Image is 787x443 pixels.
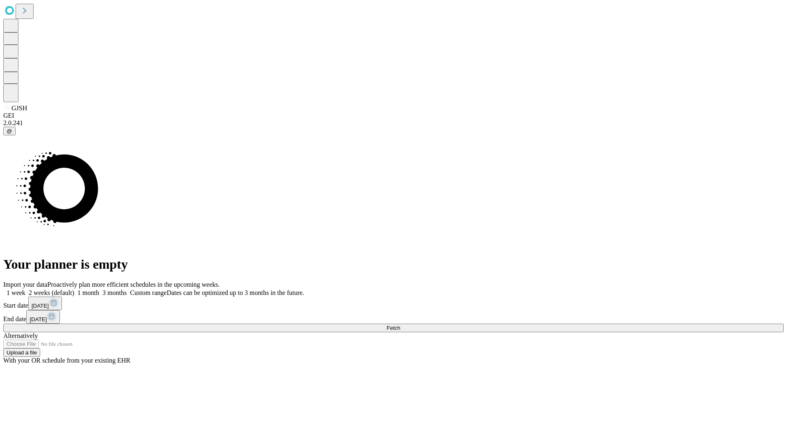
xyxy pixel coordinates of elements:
button: Upload a file [3,348,40,357]
span: @ [7,128,12,134]
span: 1 month [77,289,99,296]
span: Dates can be optimized up to 3 months in the future. [167,289,304,296]
span: [DATE] [32,303,49,309]
span: Proactively plan more efficient schedules in the upcoming weeks. [48,281,220,288]
div: Start date [3,297,784,310]
div: 2.0.241 [3,119,784,127]
button: Fetch [3,324,784,332]
span: GJSH [11,105,27,112]
button: @ [3,127,16,135]
h1: Your planner is empty [3,257,784,272]
span: 3 months [102,289,127,296]
span: [DATE] [30,316,47,322]
span: Custom range [130,289,166,296]
span: Import your data [3,281,48,288]
button: [DATE] [26,310,60,324]
span: Alternatively [3,332,38,339]
button: [DATE] [28,297,62,310]
span: 2 weeks (default) [29,289,74,296]
span: With your OR schedule from your existing EHR [3,357,130,364]
span: Fetch [387,325,400,331]
div: End date [3,310,784,324]
span: 1 week [7,289,25,296]
div: GEI [3,112,784,119]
